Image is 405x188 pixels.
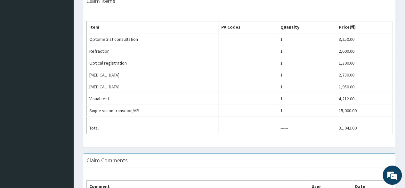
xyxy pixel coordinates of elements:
td: Visual test [87,93,219,105]
td: 1 [278,45,336,57]
td: Total [87,122,219,134]
td: 3,250.00 [336,33,392,45]
td: 1 [278,81,336,93]
div: Chat with us now [33,36,108,44]
td: 2,730.00 [336,69,392,81]
textarea: Type your message and hit 'Enter' [3,122,122,145]
h3: Claim Comments [86,157,128,163]
td: 1 [278,57,336,69]
img: d_794563401_company_1708531726252_794563401 [12,32,26,48]
td: Optical registration [87,57,219,69]
td: 1,950.00 [336,81,392,93]
td: 1 [278,33,336,45]
th: Quantity [278,21,336,33]
td: 2,600.00 [336,45,392,57]
td: ------ [278,122,336,134]
td: 1 [278,105,336,117]
td: Optometrist consultation [87,33,219,45]
td: 1 [278,93,336,105]
th: PA Codes [219,21,278,33]
td: [MEDICAL_DATA] [87,69,219,81]
td: 31,042.00 [336,122,392,134]
td: Single vision transition/AR [87,105,219,117]
td: 1,300.00 [336,57,392,69]
td: 15,000.00 [336,105,392,117]
span: We're online! [37,54,88,119]
th: Price(₦) [336,21,392,33]
td: 4,212.00 [336,93,392,105]
div: Minimize live chat window [105,3,120,19]
td: Refraction [87,45,219,57]
td: [MEDICAL_DATA] [87,81,219,93]
th: Item [87,21,219,33]
td: 1 [278,69,336,81]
